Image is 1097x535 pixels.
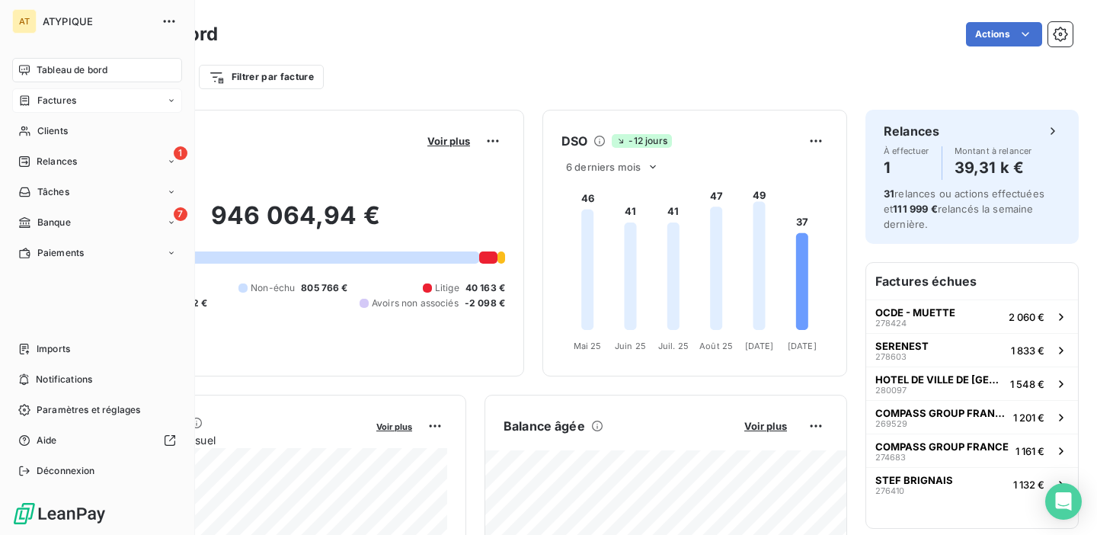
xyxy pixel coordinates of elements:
[174,207,187,221] span: 7
[866,434,1078,467] button: COMPASS GROUP FRANCE2746831 161 €
[1011,344,1044,357] span: 1 833 €
[788,341,817,351] tspan: [DATE]
[875,407,1007,419] span: COMPASS GROUP FRANCE
[43,15,152,27] span: ATYPIQUE
[875,474,953,486] span: STEF BRIGNAIS
[866,333,1078,367] button: SERENEST2786031 833 €
[875,352,907,361] span: 278603
[37,185,69,199] span: Tâches
[884,155,929,180] h4: 1
[884,122,939,140] h6: Relances
[372,296,459,310] span: Avoirs non associés
[86,200,505,246] h2: 946 064,94 €
[744,420,787,432] span: Voir plus
[423,134,475,148] button: Voir plus
[37,155,77,168] span: Relances
[1009,311,1044,323] span: 2 060 €
[740,419,792,433] button: Voir plus
[12,9,37,34] div: AT
[566,161,641,173] span: 6 derniers mois
[866,400,1078,434] button: COMPASS GROUP FRANCE2695291 201 €
[699,341,733,351] tspan: Août 25
[86,432,366,448] span: Chiffre d'affaires mensuel
[561,132,587,150] h6: DSO
[884,187,1044,230] span: relances ou actions effectuées et relancés la semaine dernière.
[884,146,929,155] span: À effectuer
[435,281,459,295] span: Litige
[465,296,505,310] span: -2 098 €
[427,135,470,147] span: Voir plus
[37,124,68,138] span: Clients
[37,434,57,447] span: Aide
[866,467,1078,501] button: STEF BRIGNAIS2764101 132 €
[612,134,671,148] span: -12 jours
[37,246,84,260] span: Paiements
[875,306,955,319] span: OCDE - MUETTE
[37,94,76,107] span: Factures
[37,342,70,356] span: Imports
[12,428,182,453] a: Aide
[955,155,1032,180] h4: 39,31 k €
[174,146,187,160] span: 1
[866,300,1078,333] button: OCDE - MUETTE2784242 060 €
[1015,445,1044,457] span: 1 161 €
[875,453,906,462] span: 274683
[1013,412,1044,424] span: 1 201 €
[893,203,937,215] span: 111 999 €
[875,386,907,395] span: 280097
[966,22,1042,46] button: Actions
[658,341,689,351] tspan: Juil. 25
[504,417,585,435] h6: Balance âgée
[866,367,1078,400] button: HOTEL DE VILLE DE [GEOGRAPHIC_DATA]2800971 548 €
[875,486,904,495] span: 276410
[884,187,894,200] span: 31
[1045,483,1082,520] div: Open Intercom Messenger
[37,464,95,478] span: Déconnexion
[372,419,417,433] button: Voir plus
[37,403,140,417] span: Paramètres et réglages
[875,319,907,328] span: 278424
[301,281,347,295] span: 805 766 €
[1013,479,1044,491] span: 1 132 €
[251,281,295,295] span: Non-échu
[376,421,412,432] span: Voir plus
[574,341,602,351] tspan: Mai 25
[199,65,324,89] button: Filtrer par facture
[875,419,907,428] span: 269529
[615,341,646,351] tspan: Juin 25
[36,373,92,386] span: Notifications
[875,340,929,352] span: SERENEST
[465,281,505,295] span: 40 163 €
[37,63,107,77] span: Tableau de bord
[745,341,774,351] tspan: [DATE]
[866,263,1078,300] h6: Factures échues
[37,216,71,229] span: Banque
[12,501,107,526] img: Logo LeanPay
[955,146,1032,155] span: Montant à relancer
[1010,378,1044,390] span: 1 548 €
[875,373,1004,386] span: HOTEL DE VILLE DE [GEOGRAPHIC_DATA]
[875,440,1009,453] span: COMPASS GROUP FRANCE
